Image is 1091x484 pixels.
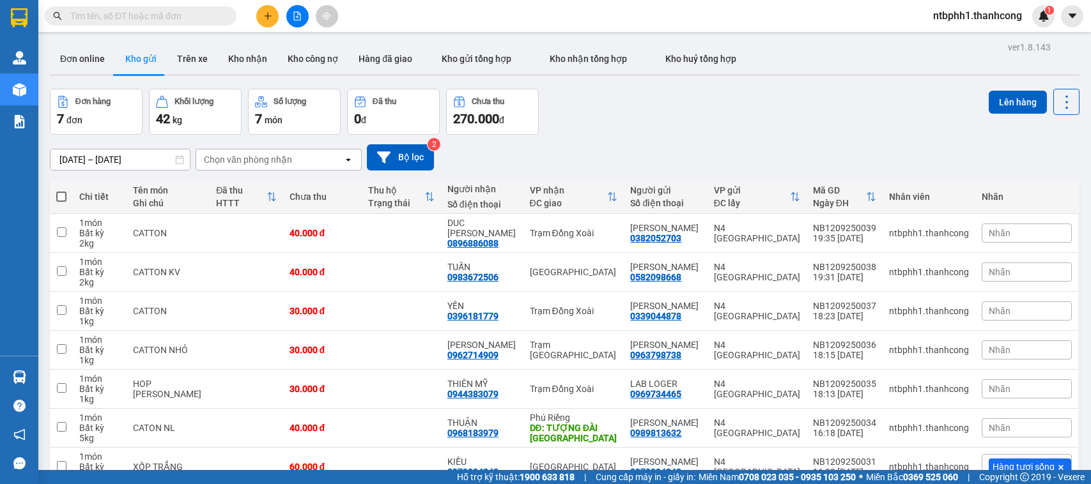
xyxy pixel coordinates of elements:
div: N4 [GEOGRAPHIC_DATA] [714,262,800,282]
button: Đã thu0đ [347,89,440,135]
div: Thu hộ [368,185,424,195]
div: Bất kỳ [79,228,120,238]
div: 0968183979 [447,428,499,438]
button: Bộ lọc [367,144,434,170]
div: LAB LOGER [630,379,700,389]
div: CATON NL [133,423,203,433]
div: 2 kg [79,277,120,287]
div: Trạm Đồng Xoài [530,306,618,316]
button: Đơn online [50,43,115,74]
span: Kho nhận tổng hợp [550,54,627,64]
span: caret-down [1067,10,1078,22]
div: Phú Riềng [530,412,618,423]
div: KIỀU [447,457,517,467]
div: HOP CATTON HỒNG [133,379,203,399]
div: 18:23 [DATE] [813,311,876,321]
strong: 0369 525 060 [903,472,958,482]
div: 0979934243 [630,467,681,477]
span: Nhãn [989,228,1010,238]
div: 0396181779 [447,311,499,321]
div: Đơn hàng [75,97,111,106]
div: 0944383079 [447,389,499,399]
div: Nhãn [982,192,1072,202]
div: CATTON KV [133,267,203,277]
div: 1 kg [79,394,120,404]
div: 60.000 đ [290,462,356,472]
div: ntbphh1.thanhcong [889,345,969,355]
div: NB1209250038 [813,262,876,272]
div: YẾN [447,301,517,311]
span: 7 [255,111,262,126]
div: Bất kỳ [79,345,120,355]
div: CATTON [133,228,203,238]
span: đ [361,115,366,125]
div: 5 kg [79,433,120,443]
input: Select a date range. [50,149,190,170]
div: ntbphh1.thanhcong [889,306,969,316]
button: file-add [286,5,309,27]
div: DĐ: TƯỢNG ĐÀI THUẬN PHÚ CC [530,423,618,443]
div: VP nhận [530,185,608,195]
span: Nhãn [989,267,1010,277]
div: HTTT [216,198,266,208]
div: 30.000 đ [290,306,356,316]
img: warehouse-icon [13,51,26,64]
div: Trạng thái [368,198,424,208]
div: NB1209250034 [813,418,876,428]
div: THUẬN [447,418,517,428]
span: Hỗ trợ kỹ thuật: [457,470,575,484]
button: caret-down [1061,5,1083,27]
div: ntbphh1.thanhcong [889,462,969,472]
div: Bất kỳ [79,384,120,394]
span: 7 [57,111,64,126]
span: aim [322,11,331,20]
div: NB1209250035 [813,379,876,389]
div: THIÊN MỸ [447,379,517,389]
div: 19:31 [DATE] [813,272,876,282]
span: 270.000 [453,111,499,126]
div: Số lượng [274,97,306,106]
span: | [584,470,586,484]
div: 30.000 đ [290,345,356,355]
th: Toggle SortBy [807,180,883,214]
span: | [968,470,970,484]
div: ĐC giao [530,198,608,208]
div: 0962714909 [447,350,499,360]
div: NGUYỄN PHI THANH TÙNG [630,340,700,350]
div: 0989813632 [630,428,681,438]
div: 30.000 đ [290,384,356,394]
div: ĐC lấy [714,198,790,208]
span: món [265,115,282,125]
div: Người gửi [630,185,700,195]
input: Tìm tên, số ĐT hoặc mã đơn [70,9,221,23]
div: Trạm [GEOGRAPHIC_DATA] [530,340,618,360]
span: plus [263,11,272,20]
img: warehouse-icon [13,83,26,96]
button: Kho công nợ [277,43,348,74]
span: kg [173,115,182,125]
div: CATTON [133,306,203,316]
div: VP gửi [714,185,790,195]
div: 1 món [79,412,120,423]
div: Bất kỳ [79,267,120,277]
div: 0582098668 [630,272,681,282]
th: Toggle SortBy [210,180,282,214]
div: 0382052703 [630,233,681,243]
div: TUẤN [447,262,517,272]
th: Toggle SortBy [523,180,624,214]
div: Bất kỳ [79,306,120,316]
span: 1 [1047,6,1051,15]
div: Chi tiết [79,192,120,202]
div: N4 [GEOGRAPHIC_DATA] [714,340,800,360]
img: logo-vxr [11,8,27,27]
strong: 0708 023 035 - 0935 103 250 [739,472,856,482]
div: N4 [GEOGRAPHIC_DATA] [714,379,800,399]
div: [GEOGRAPHIC_DATA] [530,462,618,472]
div: Trạm Đồng Xoài [530,228,618,238]
span: copyright [1020,473,1029,481]
div: 0339044878 [630,311,681,321]
div: NB1209250039 [813,223,876,233]
div: HOÀNG THÔNG [447,340,517,350]
div: 16:18 [DATE] [813,428,876,438]
span: message [13,457,26,469]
